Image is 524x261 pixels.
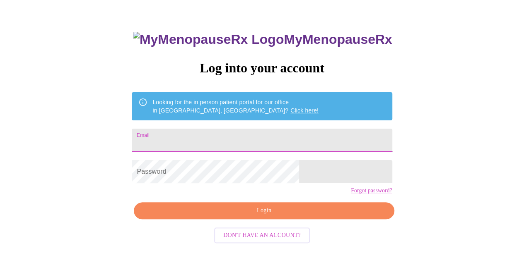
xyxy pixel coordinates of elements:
[133,32,284,47] img: MyMenopauseRx Logo
[132,60,392,76] h3: Log into your account
[134,202,394,219] button: Login
[223,230,301,241] span: Don't have an account?
[351,187,392,194] a: Forgot password?
[143,206,384,216] span: Login
[152,95,319,118] div: Looking for the in person patient portal for our office in [GEOGRAPHIC_DATA], [GEOGRAPHIC_DATA]?
[214,227,310,244] button: Don't have an account?
[133,32,392,47] h3: MyMenopauseRx
[290,107,319,114] a: Click here!
[212,231,312,238] a: Don't have an account?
